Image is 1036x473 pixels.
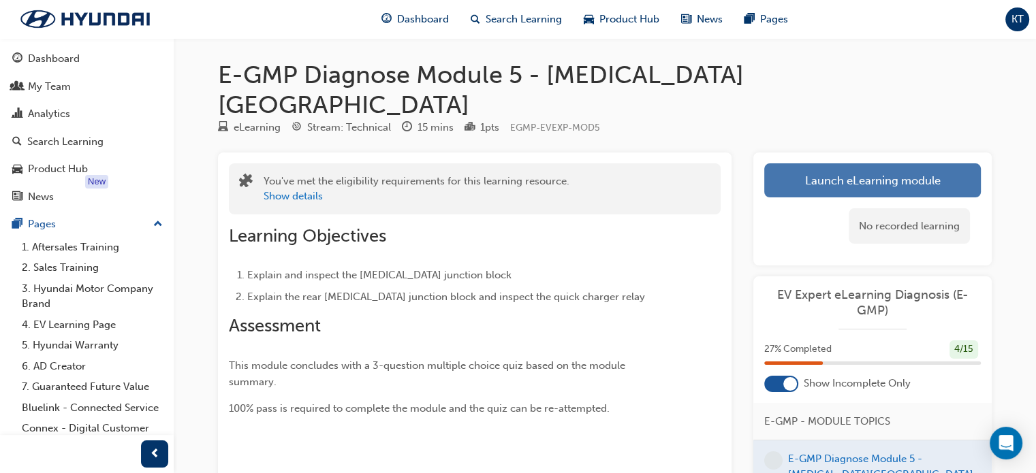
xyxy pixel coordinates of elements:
[402,122,412,134] span: clock-icon
[307,120,391,135] div: Stream: Technical
[465,119,499,136] div: Points
[150,446,160,463] span: prev-icon
[5,157,168,182] a: Product Hub
[480,120,499,135] div: 1 pts
[402,119,454,136] div: Duration
[239,175,253,191] span: puzzle-icon
[5,212,168,237] button: Pages
[28,106,70,122] div: Analytics
[247,291,645,303] span: Explain the rear [MEDICAL_DATA] junction block and inspect the quick charger relay
[229,225,386,246] span: Learning Objectives
[28,161,88,177] div: Product Hub
[16,335,168,356] a: 5. Hyundai Warranty
[292,122,302,134] span: target-icon
[460,5,573,33] a: search-iconSearch Learning
[153,216,163,233] span: up-icon
[1005,7,1029,31] button: KT
[573,5,670,33] a: car-iconProduct Hub
[764,163,981,197] a: Launch eLearning module
[465,122,475,134] span: podium-icon
[486,12,562,27] span: Search Learning
[471,11,480,28] span: search-icon
[12,218,22,231] span: pages-icon
[5,46,168,71] a: Dashboard
[28,51,80,67] div: Dashboard
[5,129,168,154] a: Search Learning
[5,184,168,210] a: News
[218,60,992,119] h1: E-GMP Diagnose Module 5 - [MEDICAL_DATA][GEOGRAPHIC_DATA]
[28,216,56,232] div: Pages
[16,397,168,419] a: Bluelink - Connected Service
[16,237,168,258] a: 1. Aftersales Training
[990,427,1022,459] div: Open Intercom Messenger
[734,5,799,33] a: pages-iconPages
[12,163,22,176] span: car-icon
[28,79,71,95] div: My Team
[1011,12,1024,27] span: KT
[697,12,723,27] span: News
[16,376,168,397] a: 7. Guaranteed Future Value
[5,44,168,212] button: DashboardMy TeamAnalyticsSearch LearningProduct HubNews
[12,108,22,120] span: chart-icon
[584,11,594,28] span: car-icon
[381,11,392,28] span: guage-icon
[218,119,281,136] div: Type
[12,191,22,203] span: news-icon
[7,5,163,33] img: Trak
[264,189,323,204] button: Show details
[371,5,460,33] a: guage-iconDashboard
[229,359,628,388] span: This module concludes with a 3-question multiple choice quiz based on the module summary.
[949,340,978,359] div: 4 / 15
[27,134,104,150] div: Search Learning
[234,120,281,135] div: eLearning
[510,122,600,133] span: Learning resource code
[599,12,659,27] span: Product Hub
[5,74,168,99] a: My Team
[16,257,168,278] a: 2. Sales Training
[744,11,755,28] span: pages-icon
[849,208,970,244] div: No recorded learning
[12,53,22,65] span: guage-icon
[16,418,168,454] a: Connex - Digital Customer Experience Management
[264,174,569,204] div: You've met the eligibility requirements for this learning resource.
[292,119,391,136] div: Stream
[764,414,890,429] span: E-GMP - MODULE TOPICS
[418,120,454,135] div: 15 mins
[247,269,512,281] span: Explain and inspect the [MEDICAL_DATA] junction block
[12,81,22,93] span: people-icon
[670,5,734,33] a: news-iconNews
[764,342,832,357] span: 27 % Completed
[760,12,788,27] span: Pages
[16,278,168,314] a: 3. Hyundai Motor Company Brand
[85,175,108,189] div: Tooltip anchor
[397,12,449,27] span: Dashboard
[229,402,610,414] span: 100% pass is required to complete the module and the quiz can be re-attempted.
[218,122,228,134] span: learningResourceType_ELEARNING-icon
[681,11,691,28] span: news-icon
[764,287,981,318] a: EV Expert eLearning Diagnosis (E-GMP)
[229,315,321,336] span: Assessment
[28,189,54,205] div: News
[16,314,168,336] a: 4. EV Learning Page
[804,376,911,391] span: Show Incomplete Only
[16,356,168,377] a: 6. AD Creator
[764,451,783,470] span: learningRecordVerb_NONE-icon
[5,101,168,127] a: Analytics
[12,136,22,148] span: search-icon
